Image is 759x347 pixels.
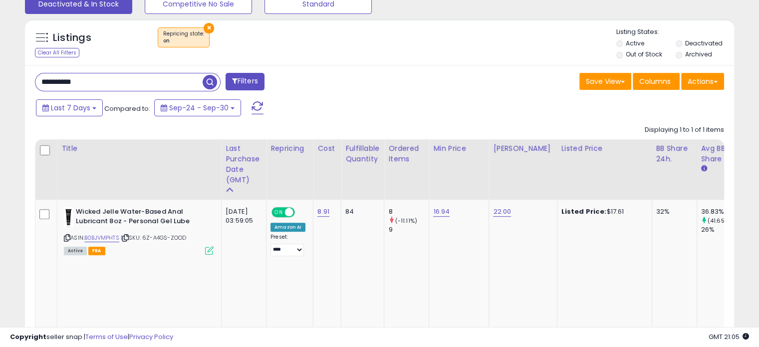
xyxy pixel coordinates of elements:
[685,39,722,47] label: Deactivated
[84,234,119,242] a: B0BJVMPHTS
[35,48,79,57] div: Clear All Filters
[701,207,742,216] div: 36.83%
[226,207,258,225] div: [DATE] 03:59:05
[561,143,648,154] div: Listed Price
[64,207,73,227] img: 31C3KSCc4FL._SL40_.jpg
[616,27,734,37] p: Listing States:
[701,143,738,164] div: Avg BB Share
[163,37,204,44] div: on
[270,143,309,154] div: Repricing
[270,223,305,232] div: Amazon AI
[272,208,285,217] span: ON
[317,207,329,217] a: 8.91
[61,143,217,154] div: Title
[129,332,173,342] a: Privacy Policy
[701,164,707,173] small: Avg BB Share.
[708,217,732,225] small: (41.65%)
[433,143,485,154] div: Min Price
[104,104,150,113] span: Compared to:
[154,99,241,116] button: Sep-24 - Sep-30
[561,207,644,216] div: $17.61
[395,217,417,225] small: (-11.11%)
[633,73,680,90] button: Columns
[626,39,644,47] label: Active
[701,225,742,234] div: 26%
[579,73,631,90] button: Save View
[88,247,105,255] span: FBA
[163,30,204,45] span: Repricing state :
[388,143,425,164] div: Ordered Items
[493,143,552,154] div: [PERSON_NAME]
[293,208,309,217] span: OFF
[76,207,197,228] b: Wicked Jelle Water-Based Anal Lubricant 8oz - Personal Gel Lube
[226,73,264,90] button: Filters
[345,207,376,216] div: 84
[204,23,214,33] button: ×
[169,103,229,113] span: Sep-24 - Sep-30
[64,207,214,254] div: ASIN:
[317,143,337,154] div: Cost
[85,332,128,342] a: Terms of Use
[433,207,450,217] a: 16.94
[639,76,671,86] span: Columns
[36,99,103,116] button: Last 7 Days
[345,143,380,164] div: Fulfillable Quantity
[493,207,511,217] a: 22.00
[561,207,607,216] b: Listed Price:
[656,143,693,164] div: BB Share 24h.
[53,31,91,45] h5: Listings
[226,143,262,185] div: Last Purchase Date (GMT)
[709,332,749,342] span: 2025-10-8 21:05 GMT
[685,50,712,58] label: Archived
[270,234,305,256] div: Preset:
[645,125,724,135] div: Displaying 1 to 1 of 1 items
[656,207,689,216] div: 32%
[681,73,724,90] button: Actions
[10,332,46,342] strong: Copyright
[388,207,429,216] div: 8
[64,247,87,255] span: All listings currently available for purchase on Amazon
[121,234,186,242] span: | SKU: 6Z-A4GS-ZOOD
[10,333,173,342] div: seller snap | |
[626,50,662,58] label: Out of Stock
[388,225,429,234] div: 9
[51,103,90,113] span: Last 7 Days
